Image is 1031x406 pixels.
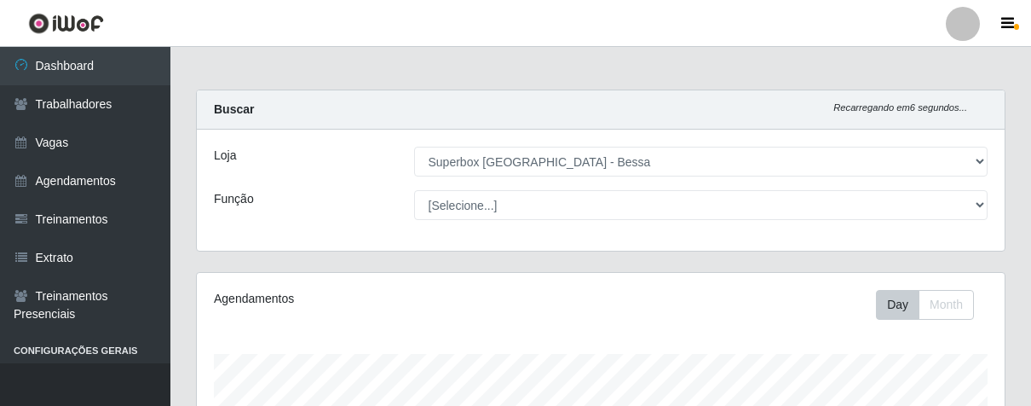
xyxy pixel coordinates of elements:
div: Toolbar with button groups [876,290,988,320]
button: Day [876,290,919,320]
label: Função [214,190,254,208]
button: Month [919,290,974,320]
img: CoreUI Logo [28,13,104,34]
label: Loja [214,147,236,165]
i: Recarregando em 6 segundos... [833,102,967,113]
div: First group [876,290,974,320]
div: Agendamentos [214,290,521,308]
strong: Buscar [214,102,254,116]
